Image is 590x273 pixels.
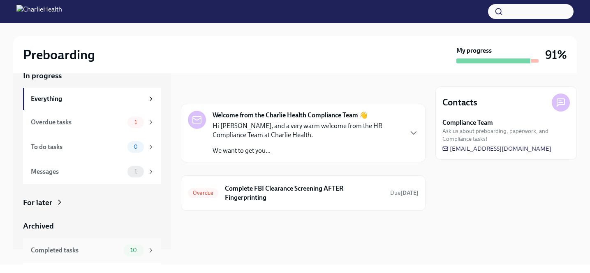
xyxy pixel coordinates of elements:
[442,96,477,109] h4: Contacts
[23,159,161,184] a: Messages1
[390,189,419,197] span: September 7th, 2025 09:00
[31,118,124,127] div: Overdue tasks
[23,47,95,63] h2: Preboarding
[23,110,161,135] a: Overdue tasks1
[23,238,161,263] a: Completed tasks10
[213,146,402,155] p: We want to get you...
[16,5,62,18] img: CharlieHealth
[23,197,161,208] a: For later
[213,111,368,120] strong: Welcome from the Charlie Health Compliance Team 👋
[23,197,52,208] div: For later
[181,86,220,97] div: In progress
[23,70,161,81] a: In progress
[23,135,161,159] a: To do tasks0
[125,247,142,253] span: 10
[188,190,218,196] span: Overdue
[442,118,493,127] strong: Compliance Team
[390,189,419,196] span: Due
[545,47,567,62] h3: 91%
[130,168,142,175] span: 1
[225,184,384,202] h6: Complete FBI Clearance Screening AFTER Fingerprinting
[130,119,142,125] span: 1
[442,145,551,153] a: [EMAIL_ADDRESS][DOMAIN_NAME]
[31,246,120,255] div: Completed tasks
[400,189,419,196] strong: [DATE]
[31,167,124,176] div: Messages
[188,182,419,204] a: OverdueComplete FBI Clearance Screening AFTER FingerprintingDue[DATE]
[23,221,161,231] a: Archived
[456,46,492,55] strong: My progress
[23,88,161,110] a: Everything
[213,121,402,140] p: Hi [PERSON_NAME], and a very warm welcome from the HR Compliance Team at Charlie Health.
[129,144,143,150] span: 0
[31,94,144,103] div: Everything
[442,127,570,143] span: Ask us about preboarding, paperwork, and Compliance tasks!
[31,142,124,152] div: To do tasks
